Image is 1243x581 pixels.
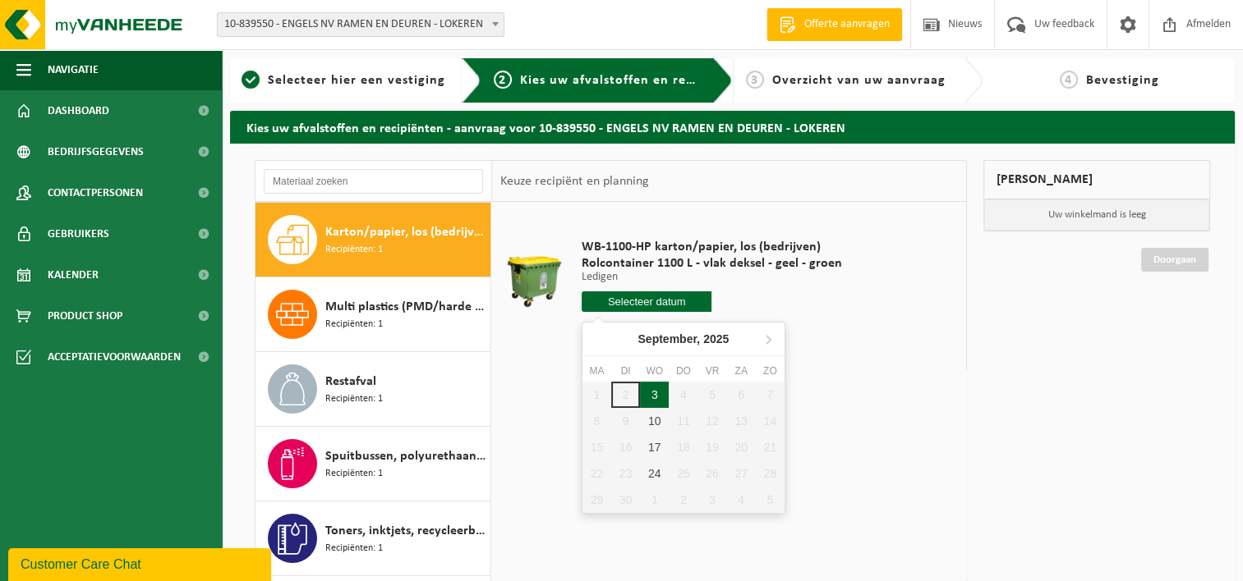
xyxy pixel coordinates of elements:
[325,541,383,556] span: Recipiënten: 1
[325,242,383,258] span: Recipiënten: 1
[238,71,449,90] a: 1Selecteer hier een vestiging
[256,501,491,576] button: Toners, inktjets, recycleerbaar, gevaarlijk Recipiënten: 1
[492,161,656,202] div: Keuze recipiënt en planning
[640,460,669,487] div: 24
[640,382,669,408] div: 3
[669,363,697,379] div: do
[218,13,504,36] span: 10-839550 - ENGELS NV RAMEN EN DEUREN - LOKEREN
[268,74,445,87] span: Selecteer hier een vestiging
[520,74,746,87] span: Kies uw afvalstoffen en recipiënten
[640,434,669,460] div: 17
[48,254,99,295] span: Kalender
[582,255,842,272] span: Rolcontainer 1100 L - vlak deksel - geel - groen
[1086,74,1159,87] span: Bevestiging
[494,71,512,89] span: 2
[48,90,109,131] span: Dashboard
[242,71,260,89] span: 1
[582,272,842,283] p: Ledigen
[325,521,486,541] span: Toners, inktjets, recycleerbaar, gevaarlijk
[746,71,764,89] span: 3
[256,277,491,352] button: Multi plastics (PMD/harde kunststoffen/spanbanden/EPS/folie naturel/folie gemengd) Recipiënten: 1
[256,203,491,277] button: Karton/papier, los (bedrijven) Recipiënten: 1
[984,199,1209,231] p: Uw winkelmand is leeg
[582,239,842,255] span: WB-1100-HP karton/papier, los (bedrijven)
[217,12,504,37] span: 10-839550 - ENGELS NV RAMEN EN DEUREN - LOKEREN
[631,326,735,352] div: September,
[697,363,726,379] div: vr
[8,545,274,581] iframe: chat widget
[325,372,376,391] span: Restafval
[1060,71,1078,89] span: 4
[256,352,491,427] button: Restafval Recipiënten: 1
[256,427,491,501] button: Spuitbussen, polyurethaan (PU) Recipiënten: 1
[325,317,383,332] span: Recipiënten: 1
[727,363,756,379] div: za
[1141,248,1208,272] a: Doorgaan
[772,74,946,87] span: Overzicht van uw aanvraag
[640,363,669,379] div: wo
[325,391,383,407] span: Recipiënten: 1
[48,49,99,90] span: Navigatie
[800,16,894,33] span: Offerte aanvragen
[48,336,181,377] span: Acceptatievoorwaarden
[230,111,1235,143] h2: Kies uw afvalstoffen en recipiënten - aanvraag voor 10-839550 - ENGELS NV RAMEN EN DEUREN - LOKEREN
[703,333,729,345] i: 2025
[325,466,383,482] span: Recipiënten: 1
[582,291,712,312] input: Selecteer datum
[48,131,144,172] span: Bedrijfsgegevens
[264,169,483,194] input: Materiaal zoeken
[325,446,486,466] span: Spuitbussen, polyurethaan (PU)
[611,363,640,379] div: di
[48,295,122,336] span: Product Shop
[756,363,785,379] div: zo
[48,213,109,254] span: Gebruikers
[983,160,1210,199] div: [PERSON_NAME]
[582,363,611,379] div: ma
[640,487,669,513] div: 1
[640,408,669,434] div: 10
[325,222,486,242] span: Karton/papier, los (bedrijven)
[325,297,486,317] span: Multi plastics (PMD/harde kunststoffen/spanbanden/EPS/folie naturel/folie gemengd)
[48,172,143,213] span: Contactpersonen
[767,8,902,41] a: Offerte aanvragen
